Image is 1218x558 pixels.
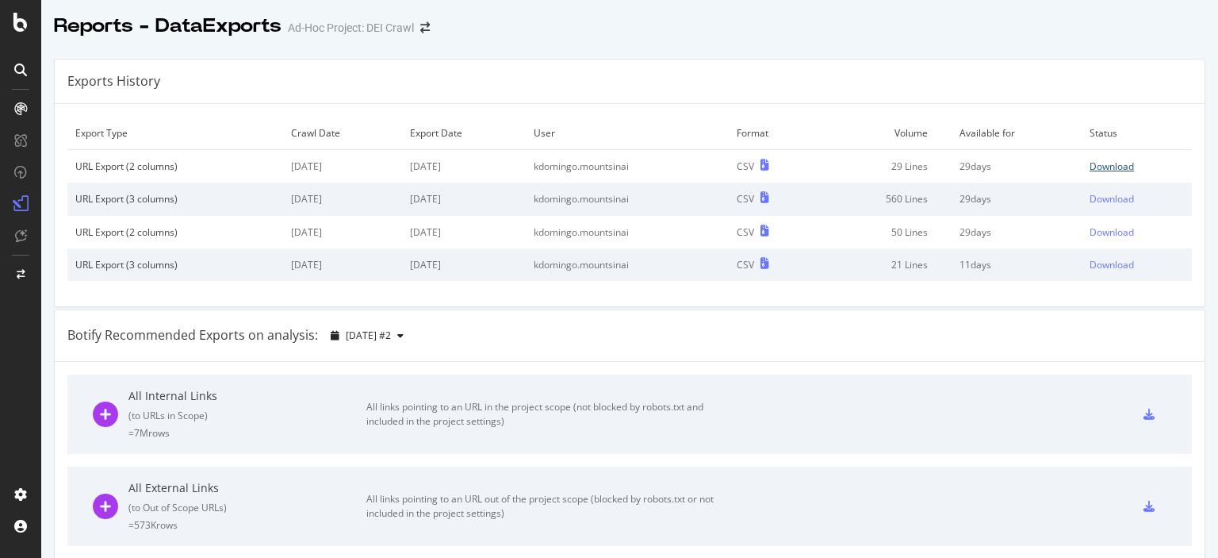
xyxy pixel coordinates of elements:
button: [DATE] #2 [324,323,410,348]
td: 50 Lines [817,216,952,248]
div: csv-export [1143,409,1155,420]
td: 21 Lines [817,248,952,281]
div: Download [1090,225,1134,239]
div: ( to URLs in Scope ) [128,409,366,422]
td: 29 days [952,150,1082,183]
div: Download [1090,160,1134,173]
div: All Internal Links [128,388,366,404]
td: User [526,117,728,150]
td: [DATE] [402,183,527,215]
div: CSV [737,225,754,239]
td: Status [1082,117,1192,150]
td: kdomingo.mountsinai [526,183,728,215]
div: URL Export (2 columns) [75,160,275,173]
td: [DATE] [283,183,402,215]
div: Reports - DataExports [54,13,282,40]
div: URL Export (3 columns) [75,192,275,206]
td: [DATE] [283,150,402,183]
div: = 7M rows [128,426,366,440]
td: [DATE] [402,248,527,281]
div: CSV [737,192,754,206]
div: URL Export (2 columns) [75,225,275,239]
div: All links pointing to an URL out of the project scope (blocked by robots.txt or not included in t... [366,492,723,521]
td: 29 Lines [817,150,952,183]
td: Volume [817,117,952,150]
div: CSV [737,258,754,271]
td: [DATE] [283,248,402,281]
td: kdomingo.mountsinai [526,150,728,183]
td: 29 days [952,216,1082,248]
div: All External Links [128,480,366,496]
div: CSV [737,160,754,173]
td: Export Type [67,117,283,150]
td: [DATE] [402,216,527,248]
div: = 573K rows [128,518,366,532]
div: Exports History [67,72,160,90]
div: Download [1090,258,1134,271]
div: All links pointing to an URL in the project scope (not blocked by robots.txt and included in the ... [366,400,723,429]
a: Download [1090,258,1184,271]
td: 11 days [952,248,1082,281]
a: Download [1090,192,1184,206]
td: Crawl Date [283,117,402,150]
div: Download [1090,192,1134,206]
div: Ad-Hoc Project: DEI Crawl [288,20,414,36]
div: URL Export (3 columns) [75,258,275,271]
div: ( to Out of Scope URLs ) [128,501,366,514]
td: kdomingo.mountsinai [526,216,728,248]
td: Export Date [402,117,527,150]
td: Format [729,117,817,150]
span: 2025 Aug. 5th #2 [346,329,391,342]
td: 29 days [952,183,1082,215]
td: [DATE] [283,216,402,248]
a: Download [1090,160,1184,173]
td: kdomingo.mountsinai [526,248,728,281]
div: csv-export [1143,501,1155,512]
td: [DATE] [402,150,527,183]
td: Available for [952,117,1082,150]
div: Botify Recommended Exports on analysis: [67,326,318,344]
a: Download [1090,225,1184,239]
div: arrow-right-arrow-left [420,22,430,33]
td: 560 Lines [817,183,952,215]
